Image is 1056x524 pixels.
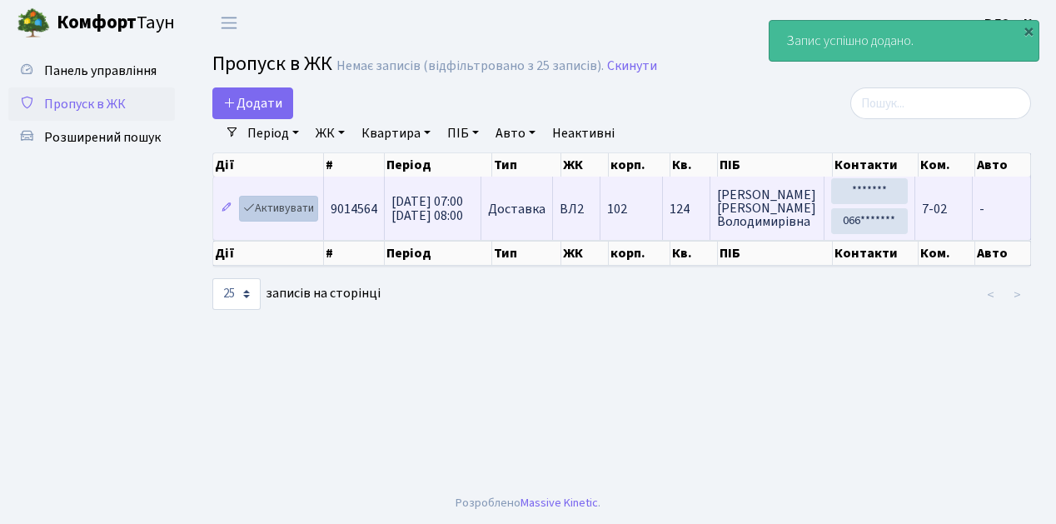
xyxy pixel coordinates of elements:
span: Панель управління [44,62,157,80]
a: Активувати [239,196,318,222]
a: Розширений пошук [8,121,175,154]
th: Тип [492,153,561,177]
th: ЖК [561,153,609,177]
label: записів на сторінці [212,278,381,310]
span: - [979,200,984,218]
a: Квартира [355,119,437,147]
span: [PERSON_NAME] [PERSON_NAME] Володимирівна [717,188,817,228]
span: Пропуск в ЖК [44,95,126,113]
th: Авто [975,153,1031,177]
th: Період [385,241,492,266]
th: Ком. [919,153,974,177]
span: Пропуск в ЖК [212,49,332,78]
div: Запис успішно додано. [770,21,1039,61]
div: Розроблено . [456,494,600,512]
select: записів на сторінці [212,278,261,310]
b: Комфорт [57,9,137,36]
th: Тип [492,241,561,266]
span: 124 [670,202,703,216]
img: logo.png [17,7,50,40]
a: ВЛ2 -. К. [984,13,1036,33]
span: 9014564 [331,200,377,218]
a: Період [241,119,306,147]
th: ПІБ [718,153,833,177]
th: корп. [609,153,670,177]
span: Додати [223,94,282,112]
th: Період [385,153,492,177]
a: ЖК [309,119,351,147]
span: ВЛ2 [560,202,593,216]
div: × [1020,22,1037,39]
th: Авто [975,241,1031,266]
th: корп. [609,241,670,266]
span: Розширений пошук [44,128,161,147]
span: 7-02 [922,200,947,218]
th: Контакти [833,153,919,177]
th: Дії [213,241,324,266]
th: Кв. [670,241,718,266]
a: Додати [212,87,293,119]
th: ЖК [561,241,609,266]
span: [DATE] 07:00 [DATE] 08:00 [391,192,463,225]
a: Пропуск в ЖК [8,87,175,121]
a: Неактивні [545,119,621,147]
th: Контакти [833,241,919,266]
div: Немає записів (відфільтровано з 25 записів). [336,58,604,74]
a: Панель управління [8,54,175,87]
b: ВЛ2 -. К. [984,14,1036,32]
th: Дії [213,153,324,177]
th: ПІБ [718,241,833,266]
span: 102 [607,200,627,218]
th: Кв. [670,153,718,177]
th: Ком. [919,241,974,266]
a: Авто [489,119,542,147]
span: Таун [57,9,175,37]
a: ПІБ [441,119,486,147]
input: Пошук... [850,87,1031,119]
th: # [324,153,385,177]
button: Переключити навігацію [208,9,250,37]
span: Доставка [488,202,545,216]
th: # [324,241,385,266]
a: Massive Kinetic [521,494,598,512]
a: Скинути [607,58,657,74]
